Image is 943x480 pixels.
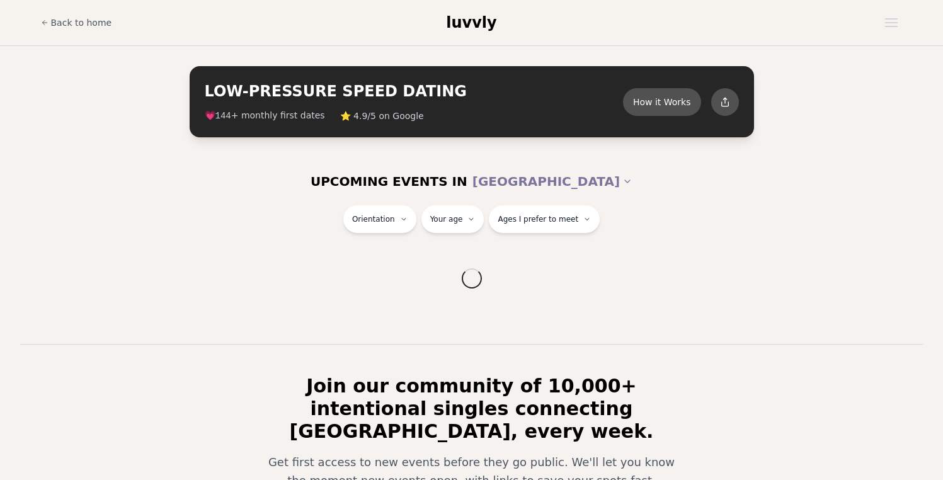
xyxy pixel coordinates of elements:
[623,88,701,116] button: How it Works
[51,16,112,29] span: Back to home
[430,214,463,224] span: Your age
[250,375,694,443] h2: Join our community of 10,000+ intentional singles connecting [GEOGRAPHIC_DATA], every week.
[446,14,496,31] span: luvvly
[880,13,903,32] button: Open menu
[340,110,424,122] span: ⭐ 4.9/5 on Google
[311,173,467,190] span: UPCOMING EVENTS IN
[498,214,578,224] span: Ages I prefer to meet
[472,168,632,195] button: [GEOGRAPHIC_DATA]
[446,13,496,33] a: luvvly
[343,205,416,233] button: Orientation
[41,10,112,35] a: Back to home
[215,111,231,121] span: 144
[205,109,325,122] span: 💗 + monthly first dates
[421,205,484,233] button: Your age
[352,214,395,224] span: Orientation
[205,81,623,101] h2: LOW-PRESSURE SPEED DATING
[489,205,600,233] button: Ages I prefer to meet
